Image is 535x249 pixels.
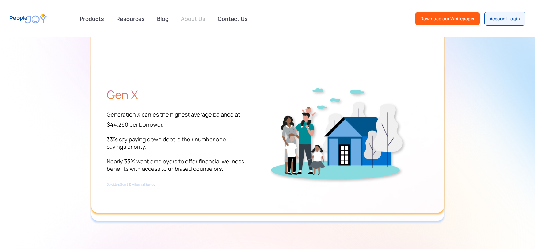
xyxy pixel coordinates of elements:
a: Account Login [484,12,525,26]
a: Resources [113,12,148,25]
a: Contact Us [214,12,251,25]
img: Retain-Employees-PeopleJoy [245,45,429,197]
div: Products [76,13,108,25]
a: About Us [177,12,209,25]
div: Download our Whitepaper [420,16,475,22]
div: Generation X carries the highest average balance at $44,290 per borrower. 33% say paying down deb... [107,81,245,188]
a: Blog [153,12,172,25]
span: Gen X ‍ [107,86,138,102]
a: Deloitte’s Gen Z & Millennial Survey [107,180,155,187]
div: Account Login [490,16,520,22]
a: home [10,10,47,27]
span: Deloitte’s Gen Z & Millennial Survey [107,182,155,186]
a: Download our Whitepaper [415,12,480,25]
